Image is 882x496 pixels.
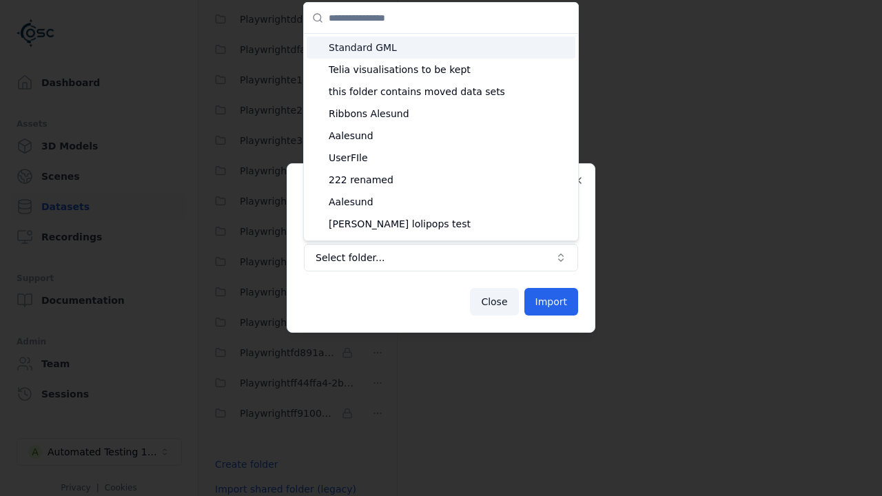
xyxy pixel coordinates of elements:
span: Aalesund [329,195,570,209]
div: Suggestions [304,34,578,240]
span: Aalesund [329,129,570,143]
span: Standard GML [329,41,570,54]
span: UserFIle [329,151,570,165]
span: [PERSON_NAME] lolipops test [329,217,570,231]
span: [DATE] [329,239,570,253]
span: Telia visualisations to be kept [329,63,570,76]
span: 222 renamed [329,173,570,187]
span: this folder contains moved data sets [329,85,570,99]
span: Ribbons Alesund [329,107,570,121]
